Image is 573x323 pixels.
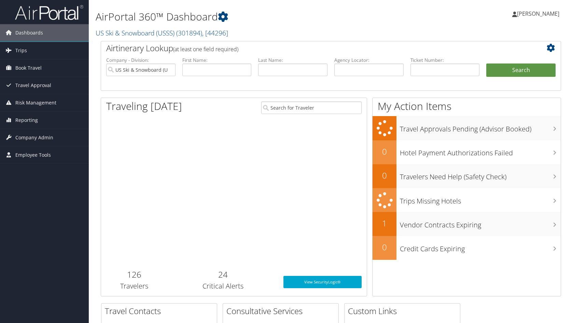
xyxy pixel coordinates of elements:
[373,99,561,113] h1: My Action Items
[106,42,517,54] h2: Airtinerary Lookup
[15,59,42,76] span: Book Travel
[182,57,252,64] label: First Name:
[15,42,27,59] span: Trips
[373,241,396,253] h2: 0
[373,116,561,140] a: Travel Approvals Pending (Advisor Booked)
[173,269,273,280] h2: 24
[400,145,561,158] h3: Hotel Payment Authorizations Failed
[512,3,566,24] a: [PERSON_NAME]
[106,99,182,113] h1: Traveling [DATE]
[106,269,163,280] h2: 126
[173,281,273,291] h3: Critical Alerts
[334,57,404,64] label: Agency Locator:
[373,146,396,157] h2: 0
[400,121,561,134] h3: Travel Approvals Pending (Advisor Booked)
[373,140,561,164] a: 0Hotel Payment Authorizations Failed
[15,112,38,129] span: Reporting
[15,146,51,164] span: Employee Tools
[106,281,163,291] h3: Travelers
[373,236,561,260] a: 0Credit Cards Expiring
[400,193,561,206] h3: Trips Missing Hotels
[517,10,559,17] span: [PERSON_NAME]
[373,170,396,181] h2: 0
[226,305,338,317] h2: Consultative Services
[173,45,238,53] span: (at least one field required)
[400,217,561,230] h3: Vendor Contracts Expiring
[373,217,396,229] h2: 1
[15,94,56,111] span: Risk Management
[400,241,561,254] h3: Credit Cards Expiring
[283,276,362,288] a: View SecurityLogic®
[106,57,176,64] label: Company - Division:
[15,77,51,94] span: Travel Approval
[15,129,53,146] span: Company Admin
[176,28,202,38] span: ( 301894 )
[410,57,480,64] label: Ticket Number:
[258,57,327,64] label: Last Name:
[15,4,83,20] img: airportal-logo.png
[373,164,561,188] a: 0Travelers Need Help (Safety Check)
[202,28,228,38] span: , [ 44296 ]
[105,305,217,317] h2: Travel Contacts
[400,169,561,182] h3: Travelers Need Help (Safety Check)
[261,101,362,114] input: Search for Traveler
[96,10,409,24] h1: AirPortal 360™ Dashboard
[15,24,43,41] span: Dashboards
[486,64,556,77] button: Search
[348,305,460,317] h2: Custom Links
[96,28,228,38] a: US Ski & Snowboard (USSS)
[373,212,561,236] a: 1Vendor Contracts Expiring
[373,188,561,212] a: Trips Missing Hotels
